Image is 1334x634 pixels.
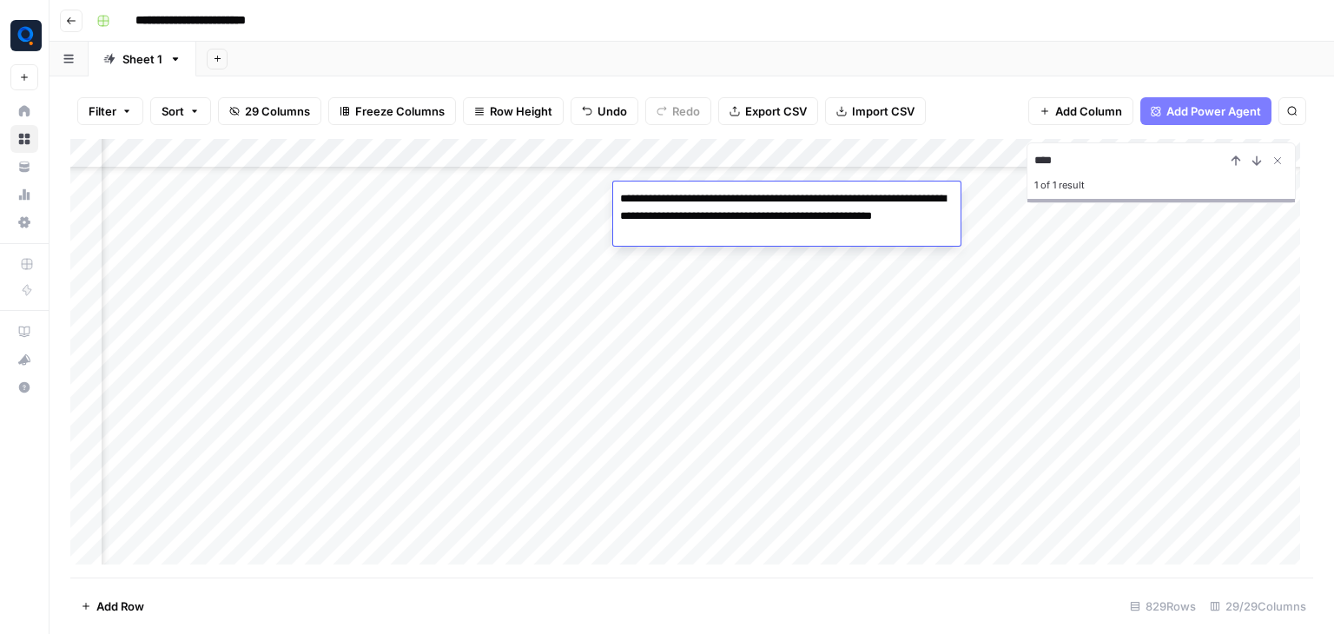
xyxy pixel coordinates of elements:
div: 29/29 Columns [1203,592,1313,620]
button: Add Row [70,592,155,620]
div: Sheet 1 [122,50,162,68]
button: Freeze Columns [328,97,456,125]
a: Home [10,97,38,125]
div: What's new? [11,347,37,373]
button: Add Power Agent [1140,97,1271,125]
button: Sort [150,97,211,125]
button: Undo [571,97,638,125]
div: 1 of 1 result [1034,175,1288,195]
a: AirOps Academy [10,318,38,346]
button: 29 Columns [218,97,321,125]
span: Row Height [490,102,552,120]
button: Row Height [463,97,564,125]
button: Workspace: Qubit - SEO [10,14,38,57]
span: Redo [672,102,700,120]
span: Freeze Columns [355,102,445,120]
span: Add Column [1055,102,1122,120]
span: Add Power Agent [1166,102,1261,120]
button: Help + Support [10,373,38,401]
a: Your Data [10,153,38,181]
a: Sheet 1 [89,42,196,76]
button: Next Result [1246,150,1267,171]
button: Filter [77,97,143,125]
span: Filter [89,102,116,120]
button: Redo [645,97,711,125]
button: Previous Result [1225,150,1246,171]
span: Add Row [96,598,144,615]
button: Import CSV [825,97,926,125]
button: Close Search [1267,150,1288,171]
span: Undo [598,102,627,120]
span: Sort [162,102,184,120]
span: Export CSV [745,102,807,120]
button: What's new? [10,346,38,373]
button: Export CSV [718,97,818,125]
a: Usage [10,181,38,208]
div: 829 Rows [1123,592,1203,620]
a: Browse [10,125,38,153]
span: 29 Columns [245,102,310,120]
span: Import CSV [852,102,915,120]
button: Add Column [1028,97,1133,125]
a: Settings [10,208,38,236]
img: Qubit - SEO Logo [10,20,42,51]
